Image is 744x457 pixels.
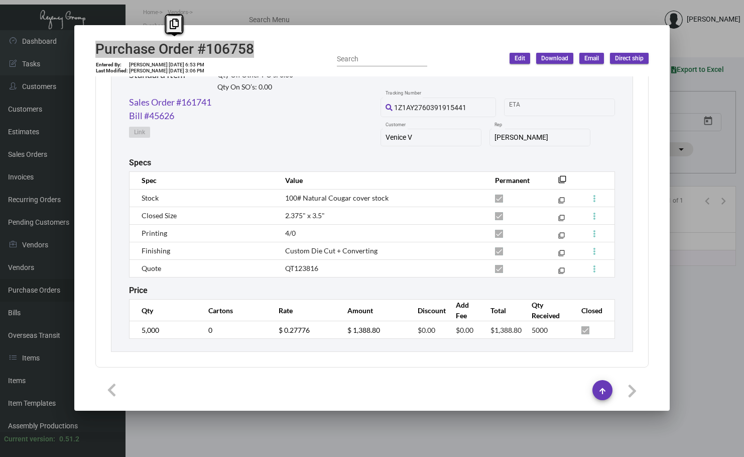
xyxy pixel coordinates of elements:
th: Qty Received [522,300,571,321]
th: Value [275,171,485,189]
th: Amount [337,300,408,321]
h2: Specs [129,158,151,167]
a: Bill #45626 [129,109,174,123]
span: Link [134,128,145,137]
h2: Price [129,286,148,295]
mat-icon: filter_none [558,269,565,276]
span: Stock [142,194,159,202]
button: Email [579,53,604,64]
button: Link [129,127,150,138]
mat-icon: filter_none [558,234,565,241]
td: [PERSON_NAME] [DATE] 3:06 PM [129,68,205,74]
mat-icon: filter_none [558,252,565,258]
input: End date [549,103,597,111]
th: Total [480,300,522,321]
span: Custom Die Cut + Converting [285,246,378,255]
div: 0.51.2 [59,434,79,444]
span: Finishing [142,246,170,255]
button: Edit [510,53,530,64]
button: Download [536,53,573,64]
span: 2.375" x 3.5" [285,211,325,220]
a: Sales Order #161741 [129,96,211,109]
th: Add Fee [446,300,480,321]
h2: Qty On SO’s: 0.00 [217,83,293,92]
th: Rate [269,300,337,321]
span: Quote [142,264,161,272]
th: Qty [130,300,198,321]
span: 1Z1AY2760391915441 [394,104,466,112]
input: Start date [509,103,540,111]
div: Current version: [4,434,55,444]
span: Closed Size [142,211,177,220]
td: Last Modified: [95,68,129,74]
th: Spec [130,171,275,189]
span: $0.00 [456,326,473,334]
span: Printing [142,229,167,237]
span: QT123816 [285,264,318,272]
span: Edit [515,54,525,63]
span: $0.00 [418,326,435,334]
mat-icon: filter_none [558,178,566,187]
span: $1,388.80 [490,326,522,334]
th: Permanent [485,171,543,189]
th: Discount [408,300,446,321]
th: Cartons [198,300,269,321]
mat-icon: filter_none [558,217,565,223]
th: Closed [571,300,615,321]
i: Copy [170,19,179,29]
span: 5000 [532,326,548,334]
td: Entered By: [95,62,129,68]
button: Direct ship [610,53,649,64]
mat-icon: filter_none [558,199,565,206]
span: Download [541,54,568,63]
span: Email [584,54,599,63]
span: 4/0 [285,229,296,237]
td: [PERSON_NAME] [DATE] 6:53 PM [129,62,205,68]
h2: Purchase Order #106758 [95,41,254,58]
span: 100# Natural Cougar cover stock [285,194,389,202]
span: Direct ship [615,54,644,63]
